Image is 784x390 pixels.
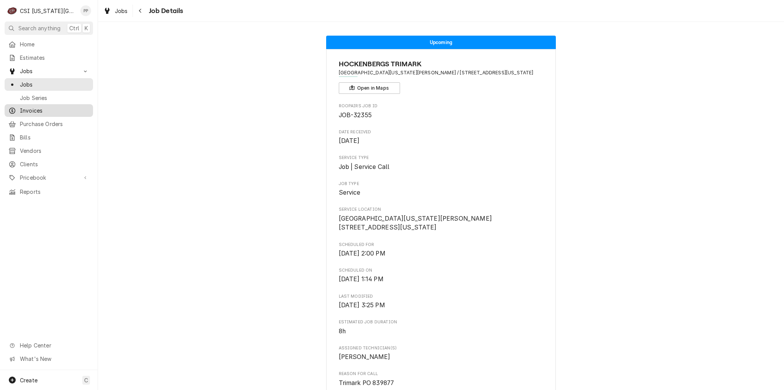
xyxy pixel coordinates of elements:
[339,327,544,336] span: Estimated Job Duration
[5,171,93,184] a: Go to Pricebook
[134,5,147,17] button: Navigate back
[5,158,93,170] a: Clients
[339,275,544,284] span: Scheduled On
[339,188,544,197] span: Job Type
[339,206,544,213] span: Service Location
[20,174,78,182] span: Pricebook
[339,214,544,232] span: Service Location
[339,136,544,146] span: Date Received
[339,163,390,170] span: Job | Service Call
[20,355,88,363] span: What's New
[5,21,93,35] button: Search anythingCtrlK
[20,67,78,75] span: Jobs
[84,376,88,384] span: C
[7,5,18,16] div: C
[5,92,93,104] a: Job Series
[339,293,544,300] span: Last Modified
[339,59,544,94] div: Client Information
[430,40,452,45] span: Upcoming
[147,6,183,16] span: Job Details
[339,103,544,120] div: Roopairs Job ID
[5,185,93,198] a: Reports
[20,107,89,115] span: Invoices
[339,111,544,120] span: Roopairs Job ID
[339,328,346,335] span: 8h
[339,242,544,258] div: Scheduled For
[5,352,93,365] a: Go to What's New
[339,137,360,144] span: [DATE]
[5,131,93,144] a: Bills
[85,24,88,32] span: K
[339,181,544,187] span: Job Type
[5,65,93,77] a: Go to Jobs
[20,120,89,128] span: Purchase Orders
[20,160,89,168] span: Clients
[339,59,544,69] span: Name
[5,51,93,64] a: Estimates
[339,250,385,257] span: [DATE] 2:00 PM
[20,80,89,88] span: Jobs
[5,78,93,91] a: Jobs
[339,345,544,362] div: Assigned Technician(s)
[339,129,544,146] div: Date Received
[5,144,93,157] a: Vendors
[339,267,544,284] div: Scheduled On
[20,7,76,15] div: CSI [US_STATE][GEOGRAPHIC_DATA]
[339,189,361,196] span: Service
[339,267,544,274] span: Scheduled On
[339,82,400,94] button: Open in Maps
[5,38,93,51] a: Home
[339,215,492,231] span: [GEOGRAPHIC_DATA][US_STATE][PERSON_NAME] [STREET_ADDRESS][US_STATE]
[7,5,18,16] div: CSI Kansas City's Avatar
[69,24,79,32] span: Ctrl
[339,242,544,248] span: Scheduled For
[339,352,544,362] span: Assigned Technician(s)
[20,54,89,62] span: Estimates
[339,249,544,258] span: Scheduled For
[339,111,372,119] span: JOB-32355
[18,24,60,32] span: Search anything
[339,162,544,172] span: Service Type
[20,40,89,48] span: Home
[339,302,385,309] span: [DATE] 3:25 PM
[339,206,544,232] div: Service Location
[5,339,93,352] a: Go to Help Center
[339,371,544,377] span: Reason For Call
[5,104,93,117] a: Invoices
[20,188,89,196] span: Reports
[20,147,89,155] span: Vendors
[339,69,544,76] span: Address
[339,129,544,135] span: Date Received
[339,345,544,351] span: Assigned Technician(s)
[20,377,38,383] span: Create
[339,301,544,310] span: Last Modified
[339,319,544,325] span: Estimated Job Duration
[339,181,544,197] div: Job Type
[339,275,384,283] span: [DATE] 1:14 PM
[339,353,390,361] span: [PERSON_NAME]
[80,5,91,16] div: PP
[115,7,128,15] span: Jobs
[339,103,544,109] span: Roopairs Job ID
[339,155,544,171] div: Service Type
[339,319,544,336] div: Estimated Job Duration
[100,5,131,17] a: Jobs
[20,133,89,141] span: Bills
[20,94,89,102] span: Job Series
[339,155,544,161] span: Service Type
[80,5,91,16] div: Philip Potter's Avatar
[326,36,556,49] div: Status
[20,341,88,349] span: Help Center
[339,293,544,310] div: Last Modified
[5,118,93,130] a: Purchase Orders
